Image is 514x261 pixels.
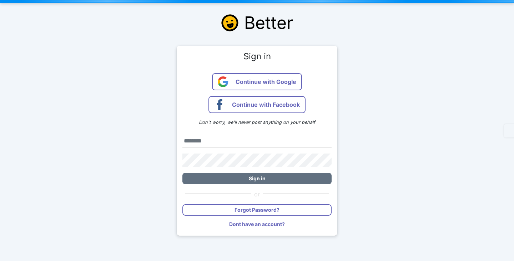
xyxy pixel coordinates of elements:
img: Continue with Google [218,76,228,87]
h4: Sign in [182,51,332,62]
div: or [182,190,332,199]
img: Better [221,14,238,31]
img: Continue with Facebook [214,99,225,110]
button: Dont have an account? [182,219,332,230]
button: Forgot Password? [182,204,332,216]
em: Don't worry, we'll never post anything on your behalf [199,120,315,125]
button: Continue with Google [212,73,302,90]
span: Continue with Facebook [232,96,300,113]
button: Continue with Facebook [208,96,306,113]
button: Sign in [182,173,332,184]
a: Better [218,7,296,39]
span: Continue with Google [236,73,296,90]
